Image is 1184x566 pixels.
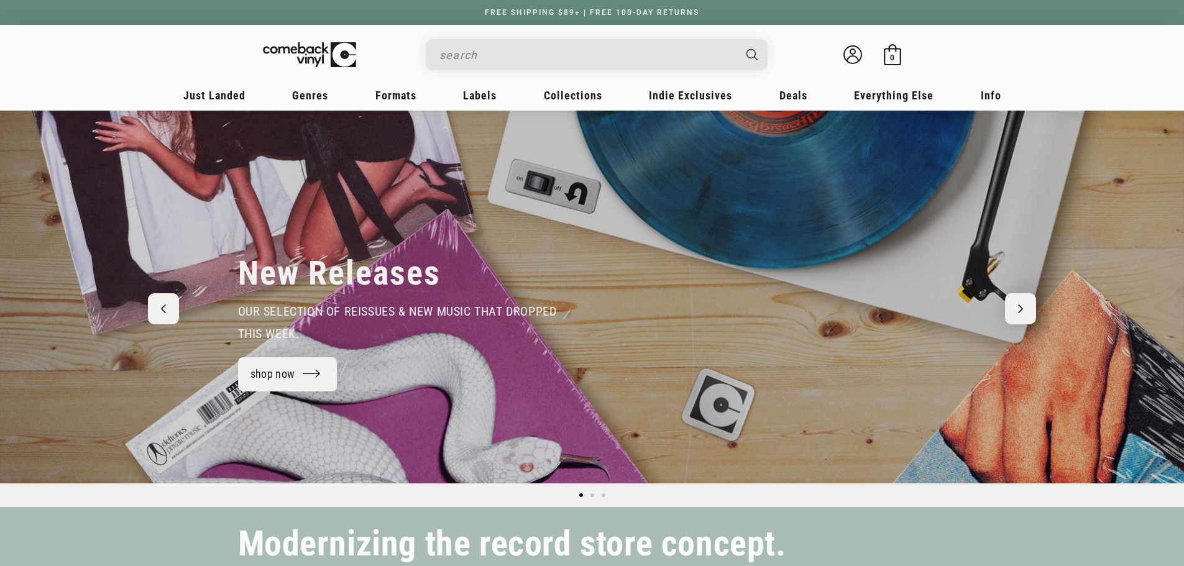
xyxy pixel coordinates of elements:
button: Load slide 1 of 3 [576,490,587,501]
a: FREE SHIPPING $89+ | FREE 100-DAY RETURNS [472,8,712,17]
span: Labels [463,89,497,102]
span: 0 [890,53,894,62]
input: search [439,42,734,68]
div: Search [426,39,768,70]
button: Search [735,39,769,70]
h2: Modernizing the record store concept. [238,529,786,559]
a: shop now [238,357,337,391]
h2: New Releases [238,253,441,294]
span: Info [981,89,1001,102]
button: Load slide 2 of 3 [587,490,598,501]
span: our selection of reissues & new music that dropped this week. [238,304,557,341]
span: Indie Exclusives [649,89,732,102]
span: Genres [292,89,328,102]
span: Collections [544,89,602,102]
button: Load slide 3 of 3 [598,490,609,501]
button: Next slide [1005,293,1036,324]
span: Everything Else [854,89,934,102]
span: Formats [375,89,416,102]
button: Previous slide [148,293,179,324]
span: Deals [779,89,807,102]
span: Just Landed [183,89,246,102]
